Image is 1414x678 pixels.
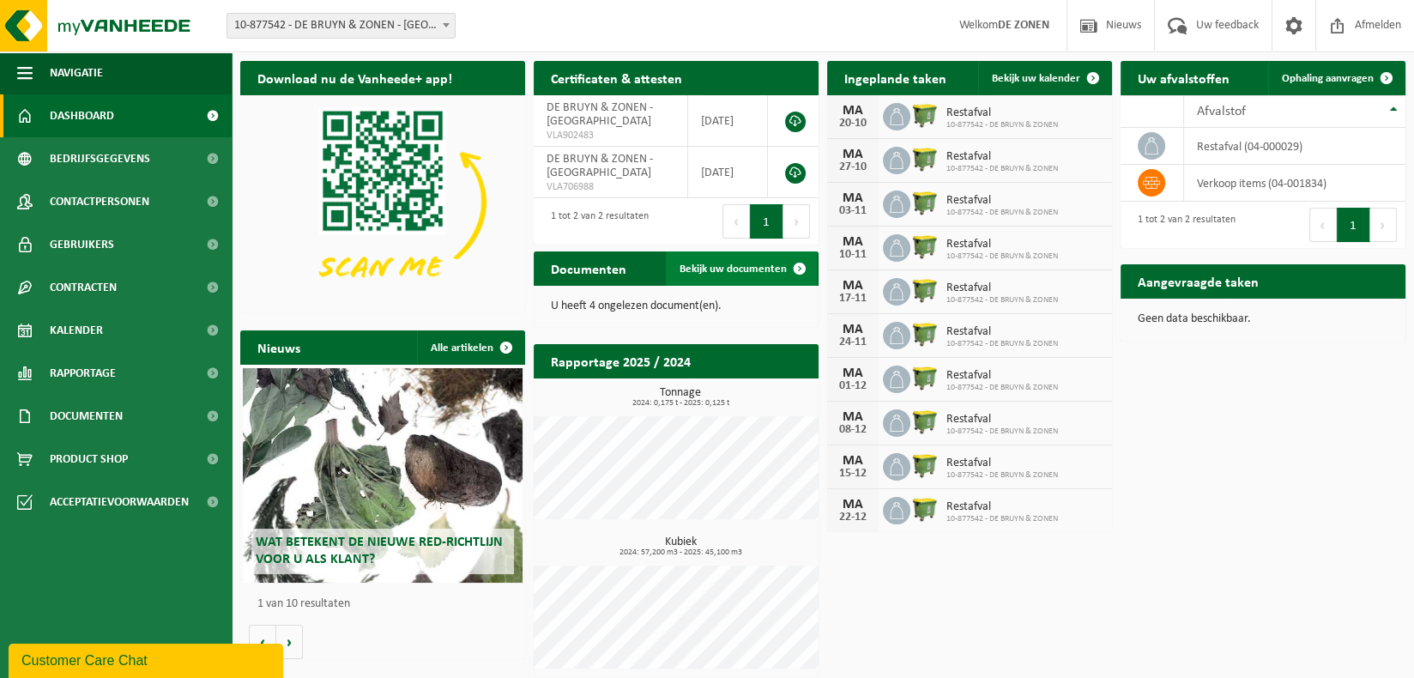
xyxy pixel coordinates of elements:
[50,180,149,223] span: Contactpersonen
[910,494,940,524] img: WB-1100-HPE-GN-50
[417,330,523,365] a: Alle artikelen
[542,536,819,557] h3: Kubiek
[1129,206,1236,244] div: 1 tot 2 van 2 resultaten
[240,330,317,364] h2: Nieuws
[910,363,940,392] img: WB-1100-HPE-GN-50
[910,319,940,348] img: WB-1100-HPE-GN-50
[946,251,1058,262] span: 10-877542 - DE BRUYN & ZONEN
[534,61,699,94] h2: Certificaten & attesten
[946,470,1058,481] span: 10-877542 - DE BRUYN & ZONEN
[836,323,870,336] div: MA
[276,625,303,659] button: Volgende
[50,309,103,352] span: Kalender
[946,281,1058,295] span: Restafval
[50,137,150,180] span: Bedrijfsgegevens
[688,147,768,198] td: [DATE]
[836,191,870,205] div: MA
[240,95,525,309] img: Download de VHEPlus App
[946,295,1058,306] span: 10-877542 - DE BRUYN & ZONEN
[836,366,870,380] div: MA
[227,14,455,38] span: 10-877542 - DE BRUYN & ZONEN - AALST
[836,468,870,480] div: 15-12
[680,263,787,275] span: Bekijk uw documenten
[836,512,870,524] div: 22-12
[946,150,1058,164] span: Restafval
[827,61,964,94] h2: Ingeplande taken
[50,94,114,137] span: Dashboard
[910,144,940,173] img: WB-1100-HPE-GN-50
[946,413,1058,427] span: Restafval
[542,203,649,240] div: 1 tot 2 van 2 resultaten
[836,235,870,249] div: MA
[946,164,1058,174] span: 10-877542 - DE BRUYN & ZONEN
[910,407,940,436] img: WB-1100-HPE-GN-50
[722,204,750,239] button: Previous
[257,598,517,610] p: 1 van 10 resultaten
[836,454,870,468] div: MA
[836,104,870,118] div: MA
[836,279,870,293] div: MA
[50,395,123,438] span: Documenten
[227,13,456,39] span: 10-877542 - DE BRUYN & ZONEN - AALST
[542,548,819,557] span: 2024: 57,200 m3 - 2025: 45,100 m3
[836,148,870,161] div: MA
[9,640,287,678] iframe: chat widget
[542,387,819,408] h3: Tonnage
[249,625,276,659] button: Vorige
[992,73,1080,84] span: Bekijk uw kalender
[691,378,817,412] a: Bekijk rapportage
[666,251,817,286] a: Bekijk uw documenten
[946,427,1058,437] span: 10-877542 - DE BRUYN & ZONEN
[946,369,1058,383] span: Restafval
[910,451,940,480] img: WB-1100-HPE-GN-50
[946,500,1058,514] span: Restafval
[1268,61,1404,95] a: Ophaling aanvragen
[1309,208,1337,242] button: Previous
[50,223,114,266] span: Gebruikers
[946,457,1058,470] span: Restafval
[978,61,1110,95] a: Bekijk uw kalender
[547,180,674,194] span: VLA706988
[256,536,503,566] span: Wat betekent de nieuwe RED-richtlijn voor u als klant?
[910,188,940,217] img: WB-1100-HPE-GN-50
[836,118,870,130] div: 20-10
[946,238,1058,251] span: Restafval
[836,410,870,424] div: MA
[946,383,1058,393] span: 10-877542 - DE BRUYN & ZONEN
[836,380,870,392] div: 01-12
[836,424,870,436] div: 08-12
[1370,208,1397,242] button: Next
[1184,128,1405,165] td: restafval (04-000029)
[946,208,1058,218] span: 10-877542 - DE BRUYN & ZONEN
[50,481,189,524] span: Acceptatievoorwaarden
[50,51,103,94] span: Navigatie
[547,153,653,179] span: DE BRUYN & ZONEN - [GEOGRAPHIC_DATA]
[946,514,1058,524] span: 10-877542 - DE BRUYN & ZONEN
[551,300,801,312] p: U heeft 4 ongelezen document(en).
[50,438,128,481] span: Product Shop
[836,293,870,305] div: 17-11
[946,120,1058,130] span: 10-877542 - DE BRUYN & ZONEN
[910,100,940,130] img: WB-1100-HPE-GN-50
[1184,165,1405,202] td: verkoop items (04-001834)
[836,498,870,512] div: MA
[836,205,870,217] div: 03-11
[1121,61,1247,94] h2: Uw afvalstoffen
[836,336,870,348] div: 24-11
[998,19,1049,32] strong: DE ZONEN
[534,251,644,285] h2: Documenten
[534,344,708,378] h2: Rapportage 2025 / 2024
[547,101,653,128] span: DE BRUYN & ZONEN - [GEOGRAPHIC_DATA]
[547,129,674,142] span: VLA902483
[240,61,469,94] h2: Download nu de Vanheede+ app!
[910,232,940,261] img: WB-1100-HPE-GN-50
[750,204,783,239] button: 1
[1138,313,1388,325] p: Geen data beschikbaar.
[1337,208,1370,242] button: 1
[783,204,810,239] button: Next
[836,249,870,261] div: 10-11
[946,325,1058,339] span: Restafval
[243,368,522,583] a: Wat betekent de nieuwe RED-richtlijn voor u als klant?
[836,161,870,173] div: 27-10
